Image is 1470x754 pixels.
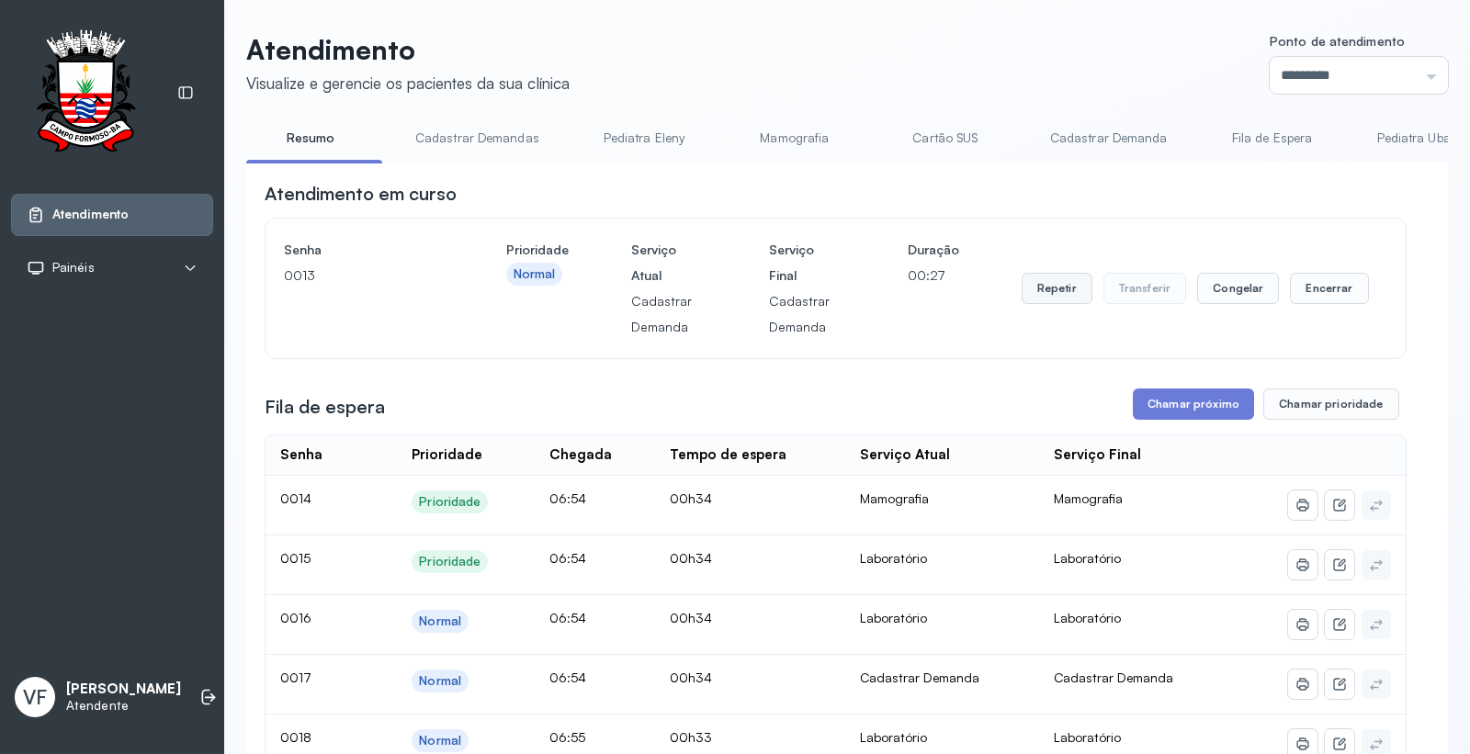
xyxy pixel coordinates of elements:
[246,33,570,66] p: Atendimento
[1032,123,1186,153] a: Cadastrar Demanda
[860,670,1024,686] div: Cadastrar Demanda
[549,670,586,685] span: 06:54
[549,550,586,566] span: 06:54
[419,613,461,629] div: Normal
[1054,446,1141,464] div: Serviço Final
[631,237,707,288] h4: Serviço Atual
[580,123,708,153] a: Pediatra Eleny
[265,394,385,420] h3: Fila de espera
[860,610,1024,626] div: Laboratório
[1263,388,1399,420] button: Chamar prioridade
[280,490,311,506] span: 0014
[246,73,570,93] div: Visualize e gerencie os pacientes da sua clínica
[1022,273,1092,304] button: Repetir
[1270,33,1405,49] span: Ponto de atendimento
[27,206,198,224] a: Atendimento
[1133,388,1254,420] button: Chamar próximo
[412,446,482,464] div: Prioridade
[280,610,311,625] span: 0016
[1054,550,1121,566] span: Laboratório
[52,207,129,222] span: Atendimento
[670,729,712,745] span: 00h33
[280,670,311,685] span: 0017
[730,123,859,153] a: Mamografia
[506,237,569,263] h4: Prioridade
[1197,273,1279,304] button: Congelar
[670,670,712,685] span: 00h34
[549,729,585,745] span: 06:55
[1054,670,1173,685] span: Cadastrar Demanda
[549,490,586,506] span: 06:54
[1054,610,1121,625] span: Laboratório
[280,729,311,745] span: 0018
[908,237,959,263] h4: Duração
[19,29,152,157] img: Logotipo do estabelecimento
[280,446,322,464] div: Senha
[860,446,950,464] div: Serviço Atual
[769,288,844,340] p: Cadastrar Demanda
[860,729,1024,746] div: Laboratório
[52,260,95,276] span: Painéis
[66,698,181,714] p: Atendente
[66,681,181,698] p: [PERSON_NAME]
[670,446,786,464] div: Tempo de espera
[908,263,959,288] p: 00:27
[419,494,481,510] div: Prioridade
[514,266,556,282] div: Normal
[670,550,712,566] span: 00h34
[670,490,712,506] span: 00h34
[1103,273,1187,304] button: Transferir
[549,610,586,625] span: 06:54
[670,610,712,625] span: 00h34
[284,237,444,263] h4: Senha
[284,263,444,288] p: 0013
[1290,273,1368,304] button: Encerrar
[1054,490,1123,506] span: Mamografia
[881,123,1010,153] a: Cartão SUS
[419,733,461,748] div: Normal
[1208,123,1337,153] a: Fila de Espera
[419,554,481,569] div: Prioridade
[1054,729,1121,745] span: Laboratório
[397,123,558,153] a: Cadastrar Demandas
[860,490,1024,507] div: Mamografia
[419,673,461,689] div: Normal
[246,123,375,153] a: Resumo
[769,237,844,288] h4: Serviço Final
[631,288,707,340] p: Cadastrar Demanda
[280,550,311,566] span: 0015
[265,181,457,207] h3: Atendimento em curso
[549,446,612,464] div: Chegada
[860,550,1024,567] div: Laboratório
